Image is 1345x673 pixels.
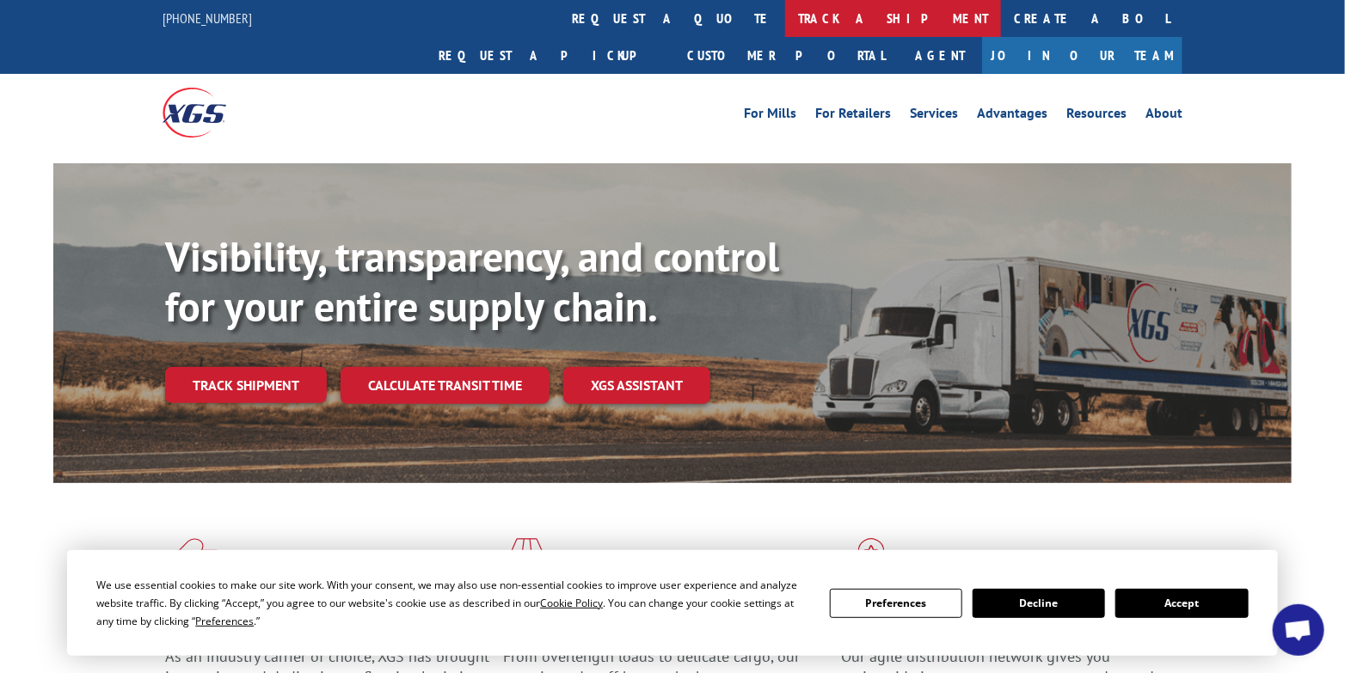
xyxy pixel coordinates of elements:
button: Decline [973,589,1105,618]
a: Request a pickup [426,37,674,74]
a: [PHONE_NUMBER] [163,9,252,27]
button: Preferences [830,589,962,618]
a: About [1145,107,1182,125]
a: Resources [1066,107,1127,125]
a: Services [910,107,958,125]
a: Agent [898,37,982,74]
span: Cookie Policy [540,596,603,610]
span: Preferences [195,614,254,628]
div: We use essential cookies to make our site work. With your consent, we may also use non-essential ... [96,576,808,630]
button: Accept [1115,589,1248,618]
a: Track shipment [165,367,327,403]
div: Cookie Consent Prompt [67,550,1278,656]
img: xgs-icon-total-supply-chain-intelligence-red [165,538,218,583]
a: XGS ASSISTANT [563,367,710,404]
img: xgs-icon-focused-on-flooring-red [503,538,544,583]
a: Calculate transit time [341,367,550,404]
a: Join Our Team [982,37,1182,74]
a: Advantages [977,107,1047,125]
a: For Mills [744,107,796,125]
img: xgs-icon-flagship-distribution-model-red [842,538,901,583]
a: For Retailers [815,107,891,125]
a: Customer Portal [674,37,898,74]
div: Open chat [1273,604,1324,656]
b: Visibility, transparency, and control for your entire supply chain. [165,229,779,333]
